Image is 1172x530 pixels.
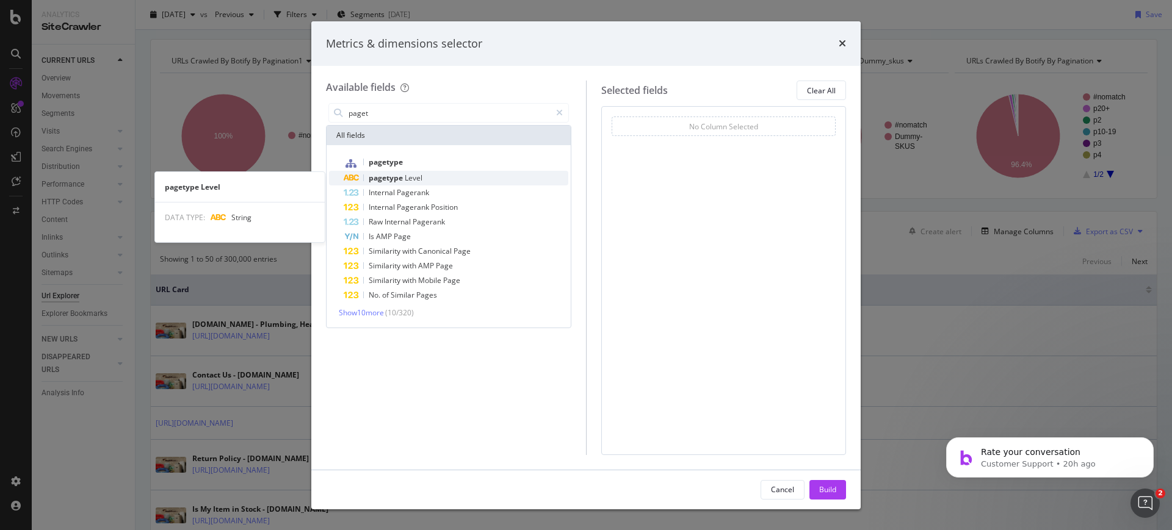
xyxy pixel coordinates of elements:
button: Clear All [797,81,846,100]
span: Similar [391,290,416,300]
span: Page [436,260,453,271]
div: Metrics & dimensions selector [326,36,482,52]
span: Pagerank [413,217,445,227]
button: Build [809,480,846,500]
div: All fields [327,126,571,145]
button: Cancel [761,480,805,500]
span: with [402,275,418,285]
span: Is [369,231,376,242]
span: pagetype [369,157,403,167]
div: Clear All [807,85,836,96]
iframe: Intercom live chat [1130,489,1160,518]
span: with [402,246,418,256]
div: Available fields [326,81,396,94]
div: No Column Selected [689,121,758,132]
span: pagetype [369,173,405,183]
span: with [402,260,418,271]
span: Similarity [369,246,402,256]
span: of [382,290,391,300]
div: Build [819,484,836,495]
span: 2 [1156,489,1165,498]
div: Cancel [771,484,794,495]
div: modal [311,21,861,509]
span: Internal [385,217,413,227]
span: No. [369,290,382,300]
span: Raw [369,217,385,227]
span: Pages [416,290,437,300]
iframe: Intercom notifications message [928,412,1172,497]
span: Pagerank [397,202,431,212]
span: Page [443,275,460,285]
span: Pagerank [397,187,429,198]
span: Mobile [418,275,443,285]
span: Position [431,202,458,212]
div: Selected fields [601,84,668,98]
span: Show 10 more [339,307,384,318]
span: Page [394,231,411,242]
span: AMP [418,260,436,271]
div: times [839,36,846,52]
div: pagetype Level [155,182,325,192]
span: Similarity [369,260,402,271]
span: AMP [376,231,394,242]
span: Canonical [418,246,454,256]
input: Search by field name [347,104,551,122]
span: Page [454,246,471,256]
span: Internal [369,187,397,198]
span: Internal [369,202,397,212]
span: ( 10 / 320 ) [385,307,414,318]
span: Similarity [369,275,402,285]
span: Level [405,173,422,183]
